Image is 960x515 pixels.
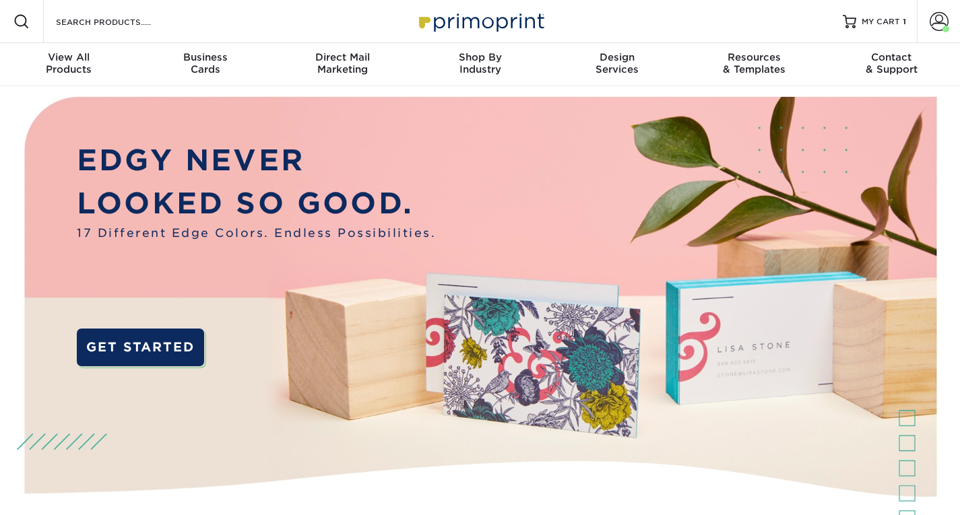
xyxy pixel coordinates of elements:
a: Shop ByIndustry [412,43,549,86]
a: DesignServices [548,43,686,86]
p: LOOKED SO GOOD. [77,182,436,225]
a: BusinessCards [137,43,275,86]
div: Marketing [274,51,412,75]
a: GET STARTED [77,329,204,366]
span: Contact [823,51,960,63]
p: EDGY NEVER [77,139,436,182]
span: Design [548,51,686,63]
div: Services [548,51,686,75]
div: Industry [412,51,549,75]
span: Shop By [412,51,549,63]
a: Resources& Templates [686,43,823,86]
span: Business [137,51,275,63]
span: MY CART [862,16,900,28]
a: Contact& Support [823,43,960,86]
div: & Support [823,51,960,75]
span: 1 [903,17,906,26]
span: Direct Mail [274,51,412,63]
div: & Templates [686,51,823,75]
div: Cards [137,51,275,75]
a: Direct MailMarketing [274,43,412,86]
img: Primoprint [413,7,548,36]
span: 17 Different Edge Colors. Endless Possibilities. [77,225,436,242]
span: Resources [686,51,823,63]
input: SEARCH PRODUCTS..... [55,13,186,30]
